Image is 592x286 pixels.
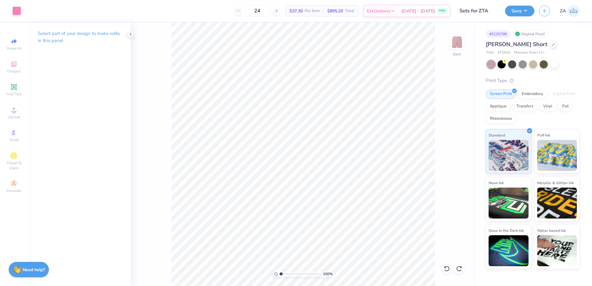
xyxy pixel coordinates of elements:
div: Applique [486,102,511,111]
span: [PERSON_NAME] Short [486,41,547,48]
span: Greek [9,137,19,142]
a: ZA [560,5,580,17]
div: Vinyl [539,102,556,111]
input: Untitled Design [455,5,500,17]
div: Embroidery [518,89,547,99]
span: Metallic & Glitter Ink [537,180,574,186]
span: Neon Ink [489,180,504,186]
span: $37.30 [289,8,303,14]
img: Back [451,36,463,48]
div: # 512579B [486,30,510,38]
span: Designs [7,69,21,74]
span: # TD062 [498,50,511,55]
div: Digital Print [549,89,579,99]
span: Minimum Order: 12 + [514,50,545,55]
span: Est. Delivery [367,8,390,14]
div: Print Type [486,77,580,84]
span: Image AI [7,46,21,51]
img: Zuriel Alaba [568,5,580,17]
img: Neon Ink [489,188,529,219]
img: Puff Ink [537,140,577,171]
div: Rhinestones [486,114,516,123]
div: Foil [558,102,573,111]
span: Add Text [7,92,21,97]
span: Total [345,8,354,14]
p: Select part of your design to make edits in this panel [38,30,121,44]
span: [DATE] - [DATE] [402,8,435,14]
span: TriDri [486,50,494,55]
div: Original Proof [513,30,548,38]
span: Glow in the Dark Ink [489,227,524,234]
span: FREE [439,9,445,13]
span: Puff Ink [537,132,550,138]
span: Decorate [7,188,21,193]
span: 100 % [323,271,333,277]
input: – – [245,5,269,16]
span: $895.20 [327,8,343,14]
strong: Need help? [23,267,45,273]
span: ZA [560,7,566,15]
div: Screen Print [486,89,516,99]
div: Transfers [512,102,537,111]
img: Glow in the Dark Ink [489,235,529,266]
button: Save [505,6,534,16]
span: Per Item [305,8,320,14]
div: Back [453,51,461,57]
span: Clipart & logos [3,160,25,170]
span: Water based Ink [537,227,566,234]
img: Metallic & Glitter Ink [537,188,577,219]
img: Water based Ink [537,235,577,266]
span: Standard [489,132,505,138]
span: Upload [8,115,20,119]
img: Standard [489,140,529,171]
